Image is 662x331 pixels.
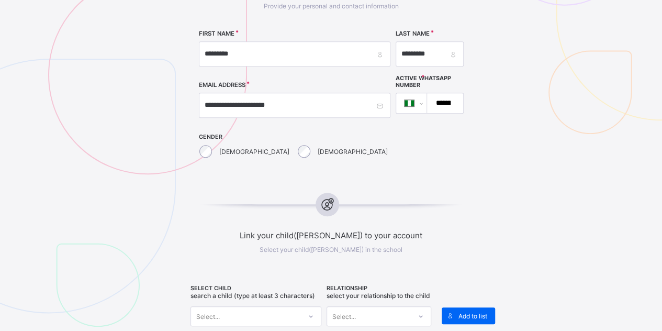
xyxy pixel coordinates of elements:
[327,285,431,292] span: RELATIONSHIP
[190,285,321,292] span: SELECT CHILD
[199,30,234,37] label: FIRST NAME
[260,246,402,253] span: Select your child([PERSON_NAME]) in the school
[458,312,487,320] span: Add to list
[327,292,430,300] span: Select your relationship to the child
[196,306,220,326] div: Select...
[165,230,497,240] span: Link your child([PERSON_NAME]) to your account
[396,30,430,37] label: LAST NAME
[396,75,464,89] label: Active WhatsApp Number
[318,148,388,156] label: [DEMOGRAPHIC_DATA]
[332,306,356,326] div: Select...
[199,81,245,89] label: EMAIL ADDRESS
[199,134,390,140] span: GENDER
[264,2,399,10] span: Provide your personal and contact information
[219,148,289,156] label: [DEMOGRAPHIC_DATA]
[190,292,315,300] span: Search a child (type at least 3 characters)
